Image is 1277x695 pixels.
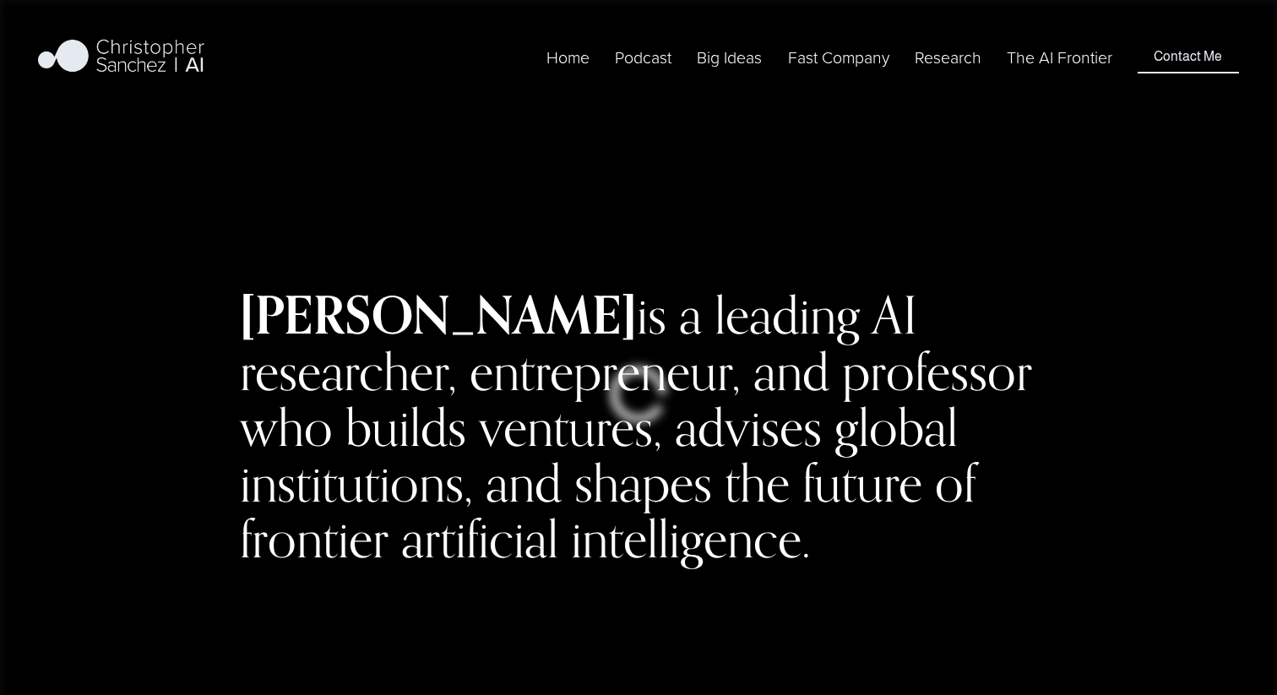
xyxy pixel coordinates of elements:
[915,46,981,68] span: Research
[1138,41,1238,73] a: Contact Me
[915,44,981,70] a: folder dropdown
[788,46,889,68] span: Fast Company
[615,44,671,70] a: Podcast
[697,46,762,68] span: Big Ideas
[697,44,762,70] a: folder dropdown
[38,36,204,79] img: Christopher Sanchez | AI
[240,283,637,346] strong: [PERSON_NAME]
[546,44,590,70] a: Home
[788,44,889,70] a: folder dropdown
[240,287,1037,567] h2: is a leading AI researcher, entrepreneur, and professor who builds ventures, advises global insti...
[1007,44,1112,70] a: The AI Frontier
